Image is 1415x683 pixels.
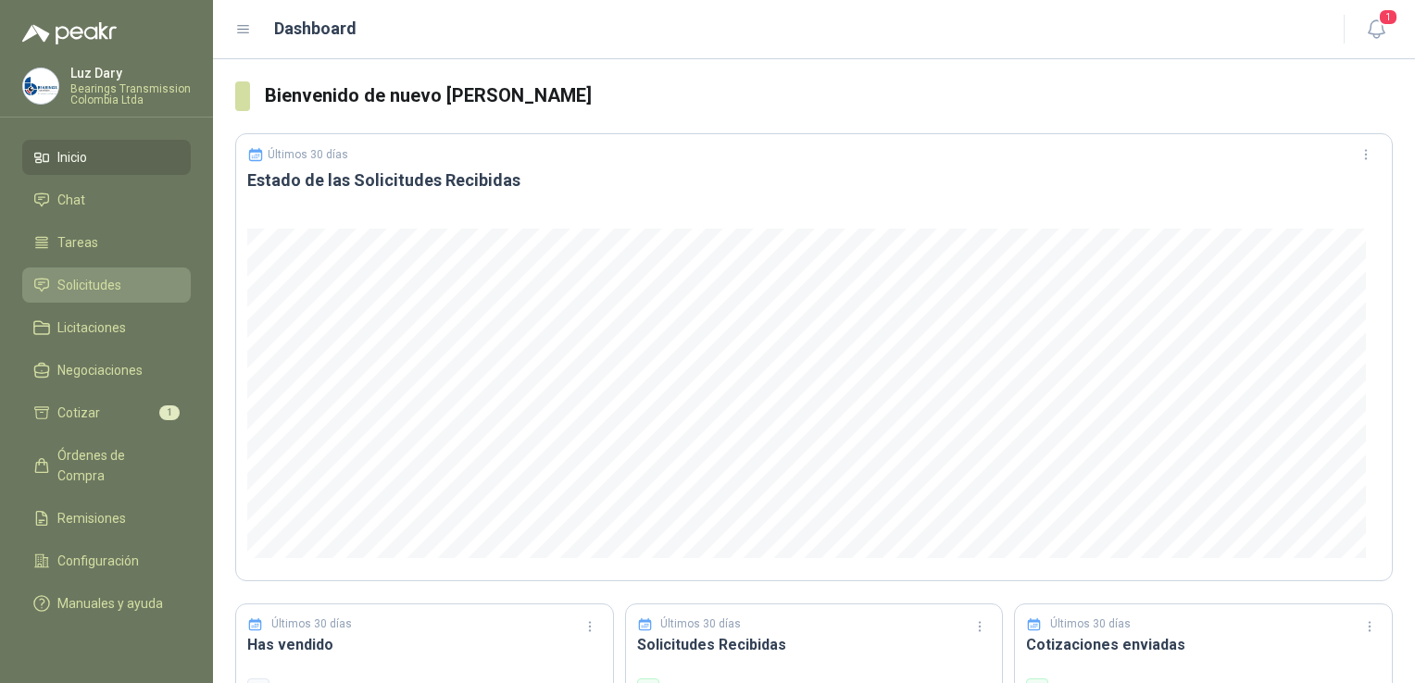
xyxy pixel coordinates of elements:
[57,147,87,168] span: Inicio
[22,586,191,621] a: Manuales y ayuda
[271,615,352,633] p: Últimos 30 días
[22,140,191,175] a: Inicio
[22,225,191,260] a: Tareas
[22,438,191,493] a: Órdenes de Compra
[22,182,191,217] a: Chat
[23,68,58,104] img: Company Logo
[637,633,992,656] h3: Solicitudes Recibidas
[22,501,191,536] a: Remisiones
[22,543,191,578] a: Configuración
[57,445,173,486] span: Órdenes de Compra
[57,551,139,571] span: Configuración
[1026,633,1381,656] h3: Cotizaciones enviadas
[57,508,126,528] span: Remisiones
[1359,13,1393,46] button: 1
[57,360,143,380] span: Negociaciones
[70,67,191,80] p: Luz Dary
[1050,615,1131,633] p: Últimos 30 días
[247,169,1381,192] h3: Estado de las Solicitudes Recibidas
[22,353,191,388] a: Negociaciones
[265,81,1393,110] h3: Bienvenido de nuevo [PERSON_NAME]
[57,317,126,338] span: Licitaciones
[1378,8,1398,26] span: 1
[57,403,100,423] span: Cotizar
[268,148,348,161] p: Últimos 30 días
[274,16,357,42] h1: Dashboard
[70,83,191,106] p: Bearings Transmission Colombia Ltda
[22,310,191,345] a: Licitaciones
[660,615,741,633] p: Últimos 30 días
[247,633,602,656] h3: Has vendido
[22,395,191,430] a: Cotizar1
[22,267,191,303] a: Solicitudes
[57,190,85,210] span: Chat
[159,405,180,420] span: 1
[22,22,117,44] img: Logo peakr
[57,232,98,253] span: Tareas
[57,593,163,614] span: Manuales y ayuda
[57,275,121,295] span: Solicitudes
